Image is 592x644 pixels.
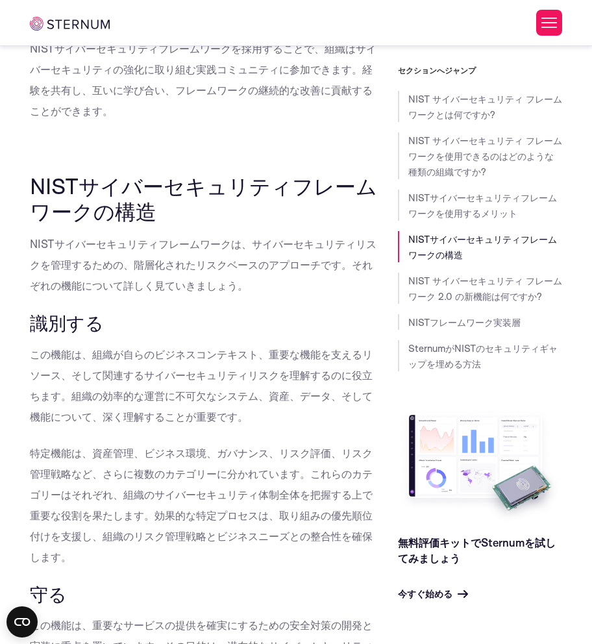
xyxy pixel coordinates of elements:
img: 胸骨iot [30,17,110,31]
font: 特定機能は、資産管理、ビジネス環境、ガバナンス、リスク評価、リスク管理戦略など、さらに複数のカテゴリーに分かれています。これらのカテゴリーはそれぞれ、組織のサイバーセキュリティ体制全体を把握する... [30,446,373,563]
font: NISTサイバーセキュリティフレームワークの構造 [30,172,377,224]
a: NIST サイバーセキュリティ フレームワーク 2.0 の新機能は何ですか? [408,275,562,303]
a: NIST サイバーセキュリティ フレームワークとは何ですか? [408,93,562,121]
font: 識別する [30,310,104,334]
button: CMPウィジェットを開く [6,606,38,638]
button: メニューを切り替える [536,10,562,36]
a: NISTフレームワーク実装層 [408,316,521,328]
font: NISTサイバーセキュリティフレームワークは、サイバーセキュリティリスクを管理するための、階層化されたリスクベースのアプローチです。それぞれの機能について詳しく見ていきましょう。 [30,237,376,292]
font: この機能は、組織が自らのビジネスコンテキスト、重要な機能を支えるリソース、そして関連するサイバーセキュリティリスクを理解するのに役立ちます。組織の効率的な運営に不可欠なシステム、資産、データ、そ... [30,347,373,423]
a: SternumがNISTのセキュリティギャップを埋める方法 [408,342,558,370]
a: NIST サイバーセキュリティ フレームワークを使用できるのはどのような種類の組織ですか? [408,134,562,178]
a: NISTサイバーセキュリティフレームワークを使用するメリット [408,192,557,219]
a: NISTサイバーセキュリティフレームワークの構造 [408,233,557,261]
font: セクションへジャンプ [398,65,476,75]
img: 無料評価キットでSternumを試してみましょう [398,408,563,525]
